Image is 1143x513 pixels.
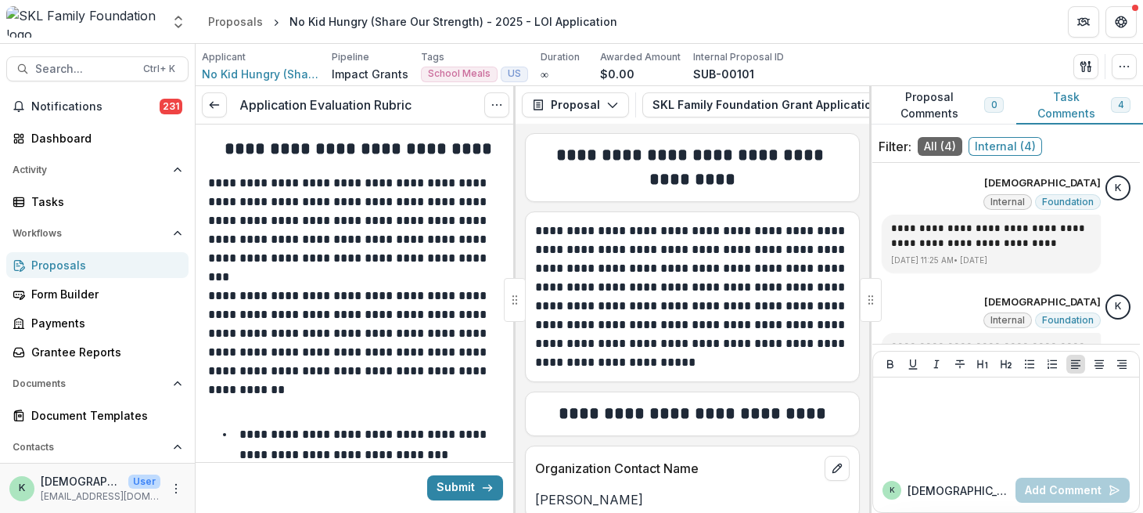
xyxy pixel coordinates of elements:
p: Internal Proposal ID [693,50,784,64]
p: ∞ [541,66,548,82]
button: Open Documents [6,371,189,396]
div: Form Builder [31,286,176,302]
p: Tags [421,50,444,64]
a: Form Builder [6,281,189,307]
button: Notifications231 [6,94,189,119]
button: Options [484,92,509,117]
div: kristen [1115,183,1121,193]
button: Search... [6,56,189,81]
p: [DEMOGRAPHIC_DATA] [984,175,1101,191]
span: Search... [35,63,134,76]
p: [DEMOGRAPHIC_DATA] [984,294,1101,310]
span: 4 [1118,99,1123,110]
span: Internal ( 4 ) [969,137,1042,156]
p: [DATE] 11:25 AM • [DATE] [891,255,1091,266]
button: Proposal [522,92,629,117]
span: Activity [13,164,167,175]
button: Partners [1068,6,1099,38]
a: Proposals [202,10,269,33]
a: Dashboard [6,125,189,151]
button: Ordered List [1043,355,1062,374]
p: Applicant [202,50,246,64]
span: Contacts [13,442,167,453]
div: kristen [890,486,895,494]
p: [DEMOGRAPHIC_DATA] [41,473,122,490]
img: SKL Family Foundation logo [6,6,161,38]
button: edit [825,456,850,481]
p: Organization Contact Name [535,459,818,478]
button: Strike [951,355,969,374]
div: kristen [19,483,25,493]
a: Grantee Reports [6,339,189,365]
button: Open Contacts [6,435,189,460]
span: Internal [990,197,1025,208]
p: [DEMOGRAPHIC_DATA] [908,482,1009,499]
div: Document Templates [31,407,176,424]
span: School Meals [428,68,491,79]
h3: Application Evaluation Rubric [239,98,412,113]
button: Submit [427,475,503,500]
button: Task Comments [1016,86,1143,125]
button: Italicize [927,355,946,374]
button: Align Left [1066,355,1085,374]
p: Awarded Amount [600,50,681,64]
p: SUB-00101 [693,66,754,82]
div: Dashboard [31,130,176,146]
span: Internal [990,315,1025,326]
p: Pipeline [332,50,369,64]
button: Open Activity [6,157,189,182]
div: Proposals [31,257,176,273]
a: Tasks [6,189,189,215]
button: Underline [904,355,922,374]
a: Document Templates [6,403,189,428]
span: Foundation [1042,197,1094,208]
button: Bold [881,355,900,374]
button: SKL Family Foundation Grant Application [642,92,928,117]
a: Proposals [6,252,189,278]
p: Duration [541,50,580,64]
p: User [128,475,160,489]
button: Heading 2 [997,355,1015,374]
div: Proposals [208,13,263,30]
div: kristen [1115,302,1121,312]
div: Grantee Reports [31,344,176,360]
button: Proposal Comments [869,86,1016,125]
span: Foundation [1042,315,1094,326]
span: Workflows [13,228,167,239]
p: [EMAIL_ADDRESS][DOMAIN_NAME] [41,490,160,504]
p: Impact Grants [332,66,408,82]
button: Get Help [1105,6,1137,38]
button: Heading 1 [973,355,992,374]
p: $0.00 [600,66,634,82]
span: 0 [991,99,997,110]
div: Tasks [31,193,176,210]
span: Notifications [31,100,160,114]
button: Add Comment [1015,478,1130,503]
button: More [167,479,185,498]
a: No Kid Hungry (Share Our Strength) [202,66,319,82]
div: Ctrl + K [140,60,178,78]
nav: breadcrumb [202,10,624,33]
p: Filter: [879,137,911,156]
button: Bullet List [1020,355,1039,374]
button: Open entity switcher [167,6,189,38]
button: Align Right [1112,355,1131,374]
span: US [508,68,521,79]
button: Align Center [1090,355,1109,374]
p: [PERSON_NAME] [535,490,850,509]
button: Open Workflows [6,221,189,246]
span: All ( 4 ) [918,137,962,156]
a: Payments [6,310,189,336]
span: Documents [13,378,167,389]
div: Payments [31,315,176,331]
div: No Kid Hungry (Share Our Strength) - 2025 - LOI Application [289,13,617,30]
span: 231 [160,99,182,114]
